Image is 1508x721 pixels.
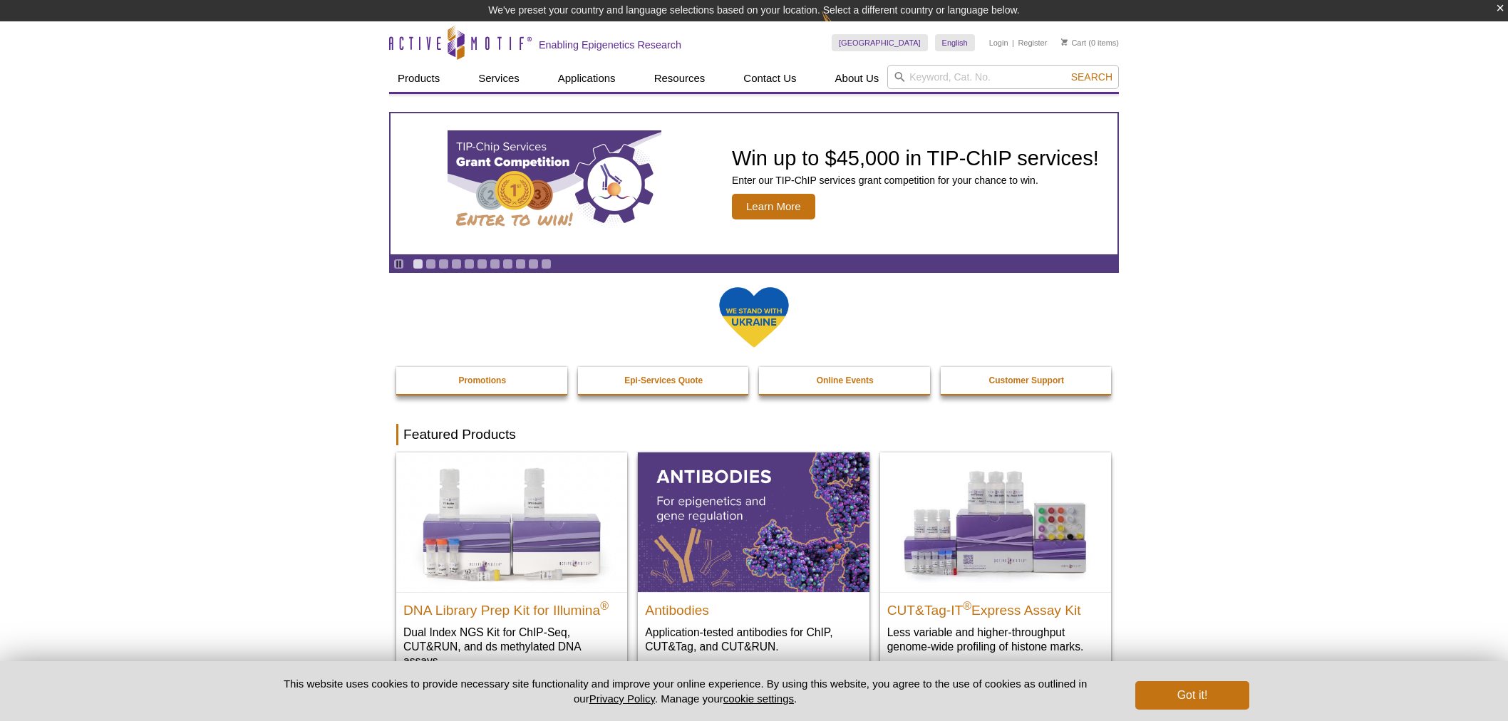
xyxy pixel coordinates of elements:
a: Register [1018,38,1047,48]
button: Got it! [1135,681,1249,710]
a: Go to slide 7 [490,259,500,269]
img: We Stand With Ukraine [718,286,790,349]
a: DNA Library Prep Kit for Illumina DNA Library Prep Kit for Illumina® Dual Index NGS Kit for ChIP-... [396,452,627,683]
strong: Online Events [817,375,874,385]
a: Go to slide 8 [502,259,513,269]
p: Enter our TIP-ChIP services grant competition for your chance to win. [732,174,1099,187]
a: Go to slide 3 [438,259,449,269]
a: Go to slide 2 [425,259,436,269]
a: Go to slide 11 [541,259,552,269]
h2: Featured Products [396,424,1112,445]
sup: ® [600,600,609,612]
img: TIP-ChIP Services Grant Competition [448,130,661,237]
img: All Antibodies [638,452,869,592]
h2: Enabling Epigenetics Research [539,38,681,51]
strong: Promotions [458,375,506,385]
a: Toggle autoplay [393,259,404,269]
a: TIP-ChIP Services Grant Competition Win up to $45,000 in TIP-ChIP services! Enter our TIP-ChIP se... [391,113,1117,254]
a: Contact Us [735,65,805,92]
a: Go to slide 9 [515,259,526,269]
a: Privacy Policy [589,693,655,705]
li: | [1012,34,1014,51]
p: Dual Index NGS Kit for ChIP-Seq, CUT&RUN, and ds methylated DNA assays. [403,625,620,668]
a: Go to slide 4 [451,259,462,269]
p: This website uses cookies to provide necessary site functionality and improve your online experie... [259,676,1112,706]
h2: Win up to $45,000 in TIP-ChIP services! [732,147,1099,169]
input: Keyword, Cat. No. [887,65,1119,89]
article: TIP-ChIP Services Grant Competition [391,113,1117,254]
a: Online Events [759,367,931,394]
h2: Antibodies [645,596,862,618]
a: Resources [646,65,714,92]
img: Change Here [822,11,859,44]
a: Cart [1061,38,1086,48]
button: cookie settings [723,693,794,705]
p: Less variable and higher-throughput genome-wide profiling of histone marks​. [887,625,1104,654]
a: Products [389,65,448,92]
a: Go to slide 6 [477,259,487,269]
a: Services [470,65,528,92]
a: Go to slide 5 [464,259,475,269]
a: CUT&Tag-IT® Express Assay Kit CUT&Tag-IT®Express Assay Kit Less variable and higher-throughput ge... [880,452,1111,668]
a: [GEOGRAPHIC_DATA] [832,34,928,51]
h2: DNA Library Prep Kit for Illumina [403,596,620,618]
a: Applications [549,65,624,92]
button: Search [1067,71,1117,83]
span: Search [1071,71,1112,83]
sup: ® [963,600,971,612]
strong: Customer Support [989,375,1064,385]
a: English [935,34,975,51]
img: DNA Library Prep Kit for Illumina [396,452,627,592]
span: Learn More [732,194,815,219]
a: Login [989,38,1008,48]
img: CUT&Tag-IT® Express Assay Kit [880,452,1111,592]
p: Application-tested antibodies for ChIP, CUT&Tag, and CUT&RUN. [645,625,862,654]
a: Promotions [396,367,569,394]
strong: Epi-Services Quote [624,375,703,385]
a: Customer Support [941,367,1113,394]
img: Your Cart [1061,38,1068,46]
a: About Us [827,65,888,92]
a: All Antibodies Antibodies Application-tested antibodies for ChIP, CUT&Tag, and CUT&RUN. [638,452,869,668]
li: (0 items) [1061,34,1119,51]
a: Go to slide 1 [413,259,423,269]
h2: CUT&Tag-IT Express Assay Kit [887,596,1104,618]
a: Epi-Services Quote [578,367,750,394]
a: Go to slide 10 [528,259,539,269]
